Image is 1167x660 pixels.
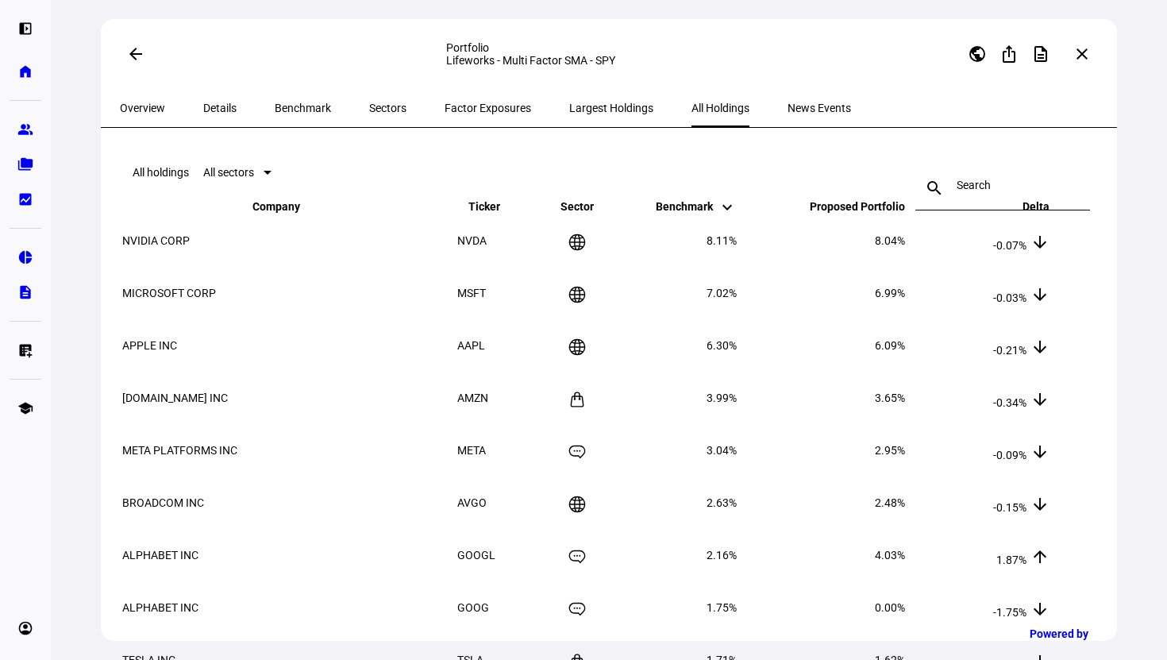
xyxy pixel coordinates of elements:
span: Proposed Portfolio [786,200,905,213]
a: group [10,114,41,145]
span: Details [203,102,237,114]
mat-icon: arrow_downward [1030,442,1050,461]
span: 1.75% [707,601,737,614]
span: 6.99% [875,287,905,299]
span: 1.87% [996,554,1026,566]
eth-mat-symbol: description [17,284,33,300]
span: 6.30% [707,339,737,352]
mat-icon: arrow_upward [1030,547,1050,566]
span: 3.04% [707,444,737,457]
span: NVDA [457,234,487,247]
a: Powered by [1022,619,1143,648]
span: 2.63% [707,496,737,509]
span: 6.09% [875,339,905,352]
span: Benchmark [656,200,737,213]
mat-icon: arrow_downward [1030,390,1050,409]
span: 0.00% [875,601,905,614]
span: ALPHABET INC [122,601,198,614]
a: bid_landscape [10,183,41,215]
mat-icon: arrow_downward [1030,495,1050,514]
span: META [457,444,486,457]
span: Ticker [468,200,524,213]
span: Factor Exposures [445,102,531,114]
a: folder_copy [10,149,41,180]
span: GOOGL [457,549,495,562]
span: APPLE INC [122,339,177,352]
span: 7.02% [707,287,737,299]
eth-mat-symbol: home [17,64,33,79]
span: MSFT [457,287,486,299]
mat-icon: arrow_downward [1030,285,1050,304]
span: Company [252,200,324,213]
mat-icon: arrow_downward [1030,233,1050,252]
span: Sectors [369,102,406,114]
mat-icon: search [915,179,953,198]
mat-icon: arrow_downward [1030,338,1050,357]
span: News Events [788,102,851,114]
span: ALPHABET INC [122,549,198,562]
mat-icon: public [968,44,987,64]
eth-mat-symbol: group [17,122,33,137]
eth-mat-symbol: list_alt_add [17,342,33,358]
span: 2.48% [875,496,905,509]
span: Delta [999,200,1050,213]
eth-mat-symbol: pie_chart [17,249,33,265]
eth-mat-symbol: school [17,400,33,416]
span: 2.16% [707,549,737,562]
span: 3.65% [875,392,905,404]
eth-data-table-title: All holdings [133,166,189,179]
eth-mat-symbol: account_circle [17,620,33,636]
span: 8.11% [707,234,737,247]
mat-icon: arrow_back [126,44,145,64]
input: Search [957,179,1049,191]
span: -0.34% [993,396,1026,409]
mat-icon: close [1073,44,1092,64]
eth-mat-symbol: left_panel_open [17,21,33,37]
span: 2.95% [875,444,905,457]
a: description [10,276,41,308]
eth-mat-symbol: folder_copy [17,156,33,172]
a: home [10,56,41,87]
span: [DOMAIN_NAME] INC [122,392,228,404]
span: -0.07% [993,239,1026,252]
span: -0.15% [993,501,1026,514]
span: 4.03% [875,549,905,562]
span: -0.21% [993,344,1026,357]
mat-icon: description [1031,44,1050,64]
span: All sectors [203,166,254,179]
span: BROADCOM INC [122,496,204,509]
div: Portfolio [446,41,772,54]
span: GOOG [457,601,489,614]
span: Benchmark [275,102,331,114]
span: -0.09% [993,449,1026,461]
span: All Holdings [691,102,749,114]
a: pie_chart [10,241,41,273]
span: NVIDIA CORP [122,234,190,247]
div: Lifeworks - Multi Factor SMA - SPY [446,54,772,67]
span: Sector [549,200,606,213]
span: MICROSOFT CORP [122,287,216,299]
mat-icon: ios_share [999,44,1019,64]
mat-icon: arrow_downward [1030,600,1050,619]
mat-icon: keyboard_arrow_down [718,198,737,217]
span: 3.99% [707,392,737,404]
span: Overview [120,102,165,114]
span: Largest Holdings [569,102,653,114]
span: AMZN [457,392,488,404]
span: AVGO [457,496,487,509]
span: AAPL [457,339,485,352]
span: META PLATFORMS INC [122,444,237,457]
span: -0.03% [993,291,1026,304]
span: -1.75% [993,606,1026,619]
eth-mat-symbol: bid_landscape [17,191,33,207]
span: 8.04% [875,234,905,247]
